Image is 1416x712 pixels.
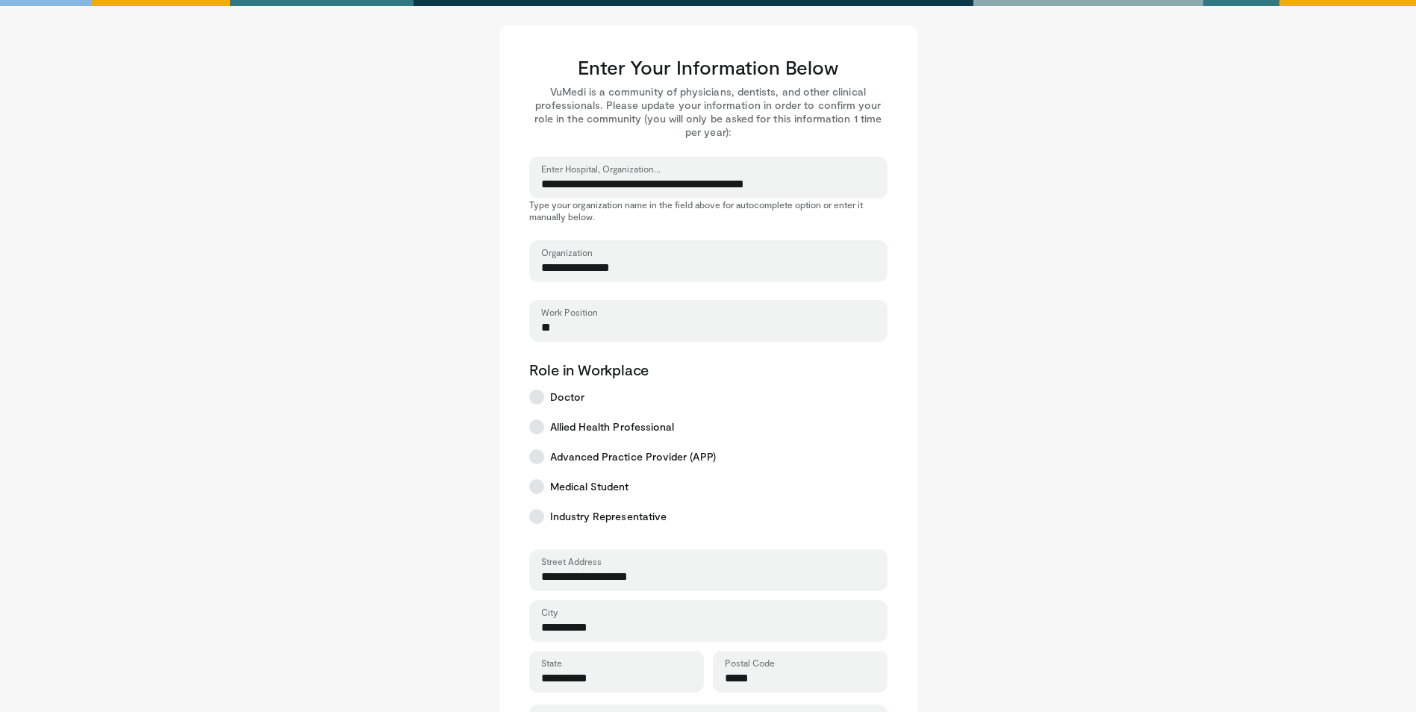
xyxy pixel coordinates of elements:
[529,360,888,379] p: Role in Workplace
[529,85,888,139] p: VuMedi is a community of physicians, dentists, and other clinical professionals. Please update yo...
[541,306,598,318] label: Work Position
[541,246,593,258] label: Organization
[541,657,562,669] label: State
[725,657,775,669] label: Postal Code
[550,449,716,464] span: Advanced Practice Provider (APP)
[550,419,675,434] span: Allied Health Professional
[529,55,888,79] h3: Enter Your Information Below
[550,479,629,494] span: Medical Student
[550,390,584,405] span: Doctor
[541,606,558,618] label: City
[550,509,667,524] span: Industry Representative
[541,555,602,567] label: Street Address
[541,163,661,175] label: Enter Hospital, Organization...
[529,199,888,222] p: Type your organization name in the field above for autocomplete option or enter it manually below.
